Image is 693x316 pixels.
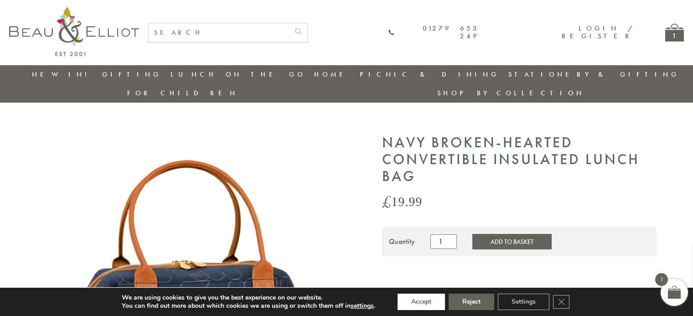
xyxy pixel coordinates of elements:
a: Lunch On The Go [171,70,305,79]
input: SEARCH [149,23,289,42]
a: New in! [32,70,93,79]
bdi: 19.99 [382,192,422,211]
button: Add to Basket [472,234,552,249]
a: For Children [127,88,238,98]
button: settings [351,302,374,310]
a: 01279 653 249 [388,25,479,41]
div: Quantity [389,238,415,246]
a: Login / Register [562,24,633,41]
span: 1 [655,273,668,286]
a: 1 [665,24,684,41]
a: Shop by collection [437,88,584,98]
p: We are using cookies to give you the best experience on our website. [122,294,375,302]
a: Home [314,70,351,79]
button: Settings [498,294,549,310]
button: Reject [449,294,494,310]
a: Gifting [102,70,161,79]
button: Accept [398,294,445,310]
img: logo [9,7,139,56]
p: You can find out more about which cookies we are using or switch them off in . [122,302,375,310]
iframe: Secure express checkout frame [380,262,658,284]
span: £ [382,192,391,211]
h1: Navy Broken-hearted Convertible Insulated Lunch Bag [382,135,657,185]
input: Product quantity [430,234,457,249]
button: Close GDPR Cookie Banner [553,295,569,309]
a: Picnic & Dining [360,70,499,79]
a: Stationery & Gifting [508,70,679,79]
